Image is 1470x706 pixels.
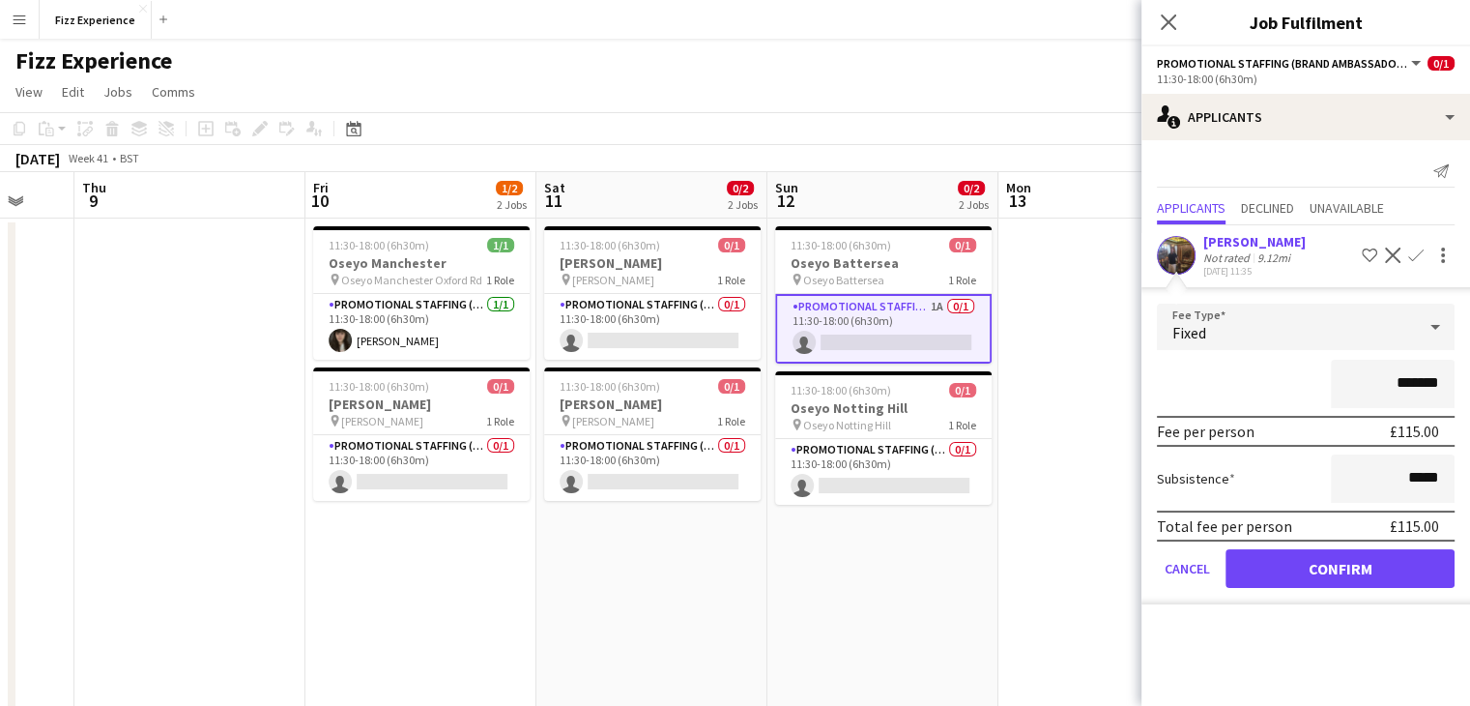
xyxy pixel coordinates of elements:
span: [PERSON_NAME] [572,273,654,287]
app-job-card: 11:30-18:00 (6h30m)0/1[PERSON_NAME] [PERSON_NAME]1 RolePromotional Staffing (Brand Ambassadors)0/... [544,368,761,501]
span: [PERSON_NAME] [572,414,654,428]
div: 11:30-18:00 (6h30m) [1157,72,1455,86]
span: 0/1 [718,379,745,394]
span: 1 Role [717,414,745,428]
span: 12 [772,190,798,212]
span: Sun [775,179,798,196]
span: 0/1 [487,379,514,394]
app-card-role: Promotional Staffing (Brand Ambassadors)0/111:30-18:00 (6h30m) [313,435,530,501]
button: Confirm [1225,549,1455,588]
div: 2 Jobs [497,197,527,212]
app-job-card: 11:30-18:00 (6h30m)0/1Oseyo Notting Hill Oseyo Notting Hill1 RolePromotional Staffing (Brand Amba... [775,371,992,505]
span: 1 Role [948,273,976,287]
div: [PERSON_NAME] [1203,233,1306,250]
app-job-card: 11:30-18:00 (6h30m)1/1Oseyo Manchester Oseyo Manchester Oxford Rd1 RolePromotional Staffing (Bran... [313,226,530,360]
app-job-card: 11:30-18:00 (6h30m)0/1Oseyo Battersea Oseyo Battersea1 RolePromotional Staffing (Brand Ambassador... [775,226,992,364]
h1: Fizz Experience [15,46,172,75]
div: £115.00 [1390,422,1439,441]
h3: Job Fulfilment [1141,10,1470,35]
span: Oseyo Manchester Oxford Rd [341,273,482,287]
span: 1 Role [717,273,745,287]
button: Promotional Staffing (Brand Ambassadors) [1157,56,1424,71]
div: BST [120,151,139,165]
div: [DATE] 11:35 [1203,265,1306,278]
span: 11:30-18:00 (6h30m) [560,238,660,252]
button: Cancel [1157,549,1218,588]
span: 1/1 [487,238,514,252]
app-card-role: Promotional Staffing (Brand Ambassadors)0/111:30-18:00 (6h30m) [775,439,992,505]
span: Unavailable [1310,201,1384,215]
span: Oseyo Notting Hill [803,418,891,432]
span: 0/2 [958,181,985,195]
button: Fizz Experience [40,1,152,39]
div: Total fee per person [1157,516,1292,536]
h3: Oseyo Notting Hill [775,399,992,417]
h3: Oseyo Manchester [313,254,530,272]
span: Sat [544,179,565,196]
span: 13 [1003,190,1031,212]
label: Subsistence [1157,470,1235,487]
span: Fixed [1172,323,1206,342]
a: View [8,79,50,104]
span: Promotional Staffing (Brand Ambassadors) [1157,56,1408,71]
span: 0/1 [1427,56,1455,71]
span: 0/1 [718,238,745,252]
span: 1 Role [486,273,514,287]
span: [PERSON_NAME] [341,414,423,428]
span: Fri [313,179,329,196]
span: 0/1 [949,238,976,252]
div: 9.12mi [1254,250,1294,265]
span: 1 Role [948,418,976,432]
span: 11:30-18:00 (6h30m) [329,238,429,252]
span: Thu [82,179,106,196]
span: 10 [310,190,329,212]
span: 11:30-18:00 (6h30m) [329,379,429,394]
app-card-role: Promotional Staffing (Brand Ambassadors)0/111:30-18:00 (6h30m) [544,435,761,501]
div: 2 Jobs [728,197,758,212]
span: 11:30-18:00 (6h30m) [791,383,891,397]
app-card-role: Promotional Staffing (Brand Ambassadors)0/111:30-18:00 (6h30m) [544,294,761,360]
a: Comms [144,79,203,104]
span: Declined [1241,201,1294,215]
span: Jobs [103,83,132,101]
span: 11 [541,190,565,212]
span: 0/1 [949,383,976,397]
span: 11:30-18:00 (6h30m) [560,379,660,394]
span: Edit [62,83,84,101]
span: Oseyo Battersea [803,273,884,287]
app-card-role: Promotional Staffing (Brand Ambassadors)1/111:30-18:00 (6h30m)[PERSON_NAME] [313,294,530,360]
span: 0/2 [727,181,754,195]
span: 9 [79,190,106,212]
span: Comms [152,83,195,101]
a: Edit [54,79,92,104]
span: Applicants [1157,201,1225,215]
span: 11:30-18:00 (6h30m) [791,238,891,252]
h3: [PERSON_NAME] [544,254,761,272]
div: Applicants [1141,94,1470,140]
a: Jobs [96,79,140,104]
h3: [PERSON_NAME] [544,396,761,413]
div: [DATE] [15,149,60,168]
span: 1/2 [496,181,523,195]
div: Fee per person [1157,422,1254,441]
h3: Oseyo Battersea [775,254,992,272]
app-job-card: 11:30-18:00 (6h30m)0/1[PERSON_NAME] [PERSON_NAME]1 RolePromotional Staffing (Brand Ambassadors)0/... [544,226,761,360]
app-job-card: 11:30-18:00 (6h30m)0/1[PERSON_NAME] [PERSON_NAME]1 RolePromotional Staffing (Brand Ambassadors)0/... [313,368,530,501]
span: 1 Role [486,414,514,428]
div: £115.00 [1390,516,1439,536]
app-card-role: Promotional Staffing (Brand Ambassadors)1A0/111:30-18:00 (6h30m) [775,294,992,364]
span: Mon [1006,179,1031,196]
div: Not rated [1203,250,1254,265]
h3: [PERSON_NAME] [313,396,530,413]
span: Week 41 [64,151,112,165]
span: View [15,83,43,101]
div: 2 Jobs [959,197,989,212]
